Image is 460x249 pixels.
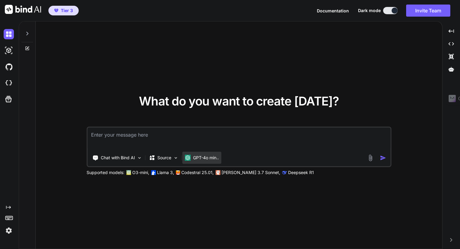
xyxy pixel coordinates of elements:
[317,8,349,13] span: Documentation
[54,9,58,12] img: premium
[4,78,14,88] img: cloudideIcon
[193,155,219,161] p: GPT-4o min..
[157,170,174,176] p: Llama 3,
[288,170,314,176] p: Deepseek R1
[215,170,220,175] img: claude
[139,94,339,108] span: What do you want to create [DATE]?
[5,5,41,14] img: Bind AI
[406,5,450,17] button: Invite Team
[176,170,180,175] img: Mistral-AI
[380,155,386,161] img: icon
[126,170,131,175] img: GPT-4
[173,155,178,160] img: Pick Models
[282,170,287,175] img: claude
[151,170,156,175] img: Llama2
[101,155,135,161] p: Chat with Bind AI
[4,225,14,236] img: settings
[87,170,124,176] p: Supported models:
[4,62,14,72] img: githubDark
[358,8,381,14] span: Dark mode
[4,29,14,39] img: darkChat
[137,155,142,160] img: Pick Tools
[317,8,349,14] button: Documentation
[157,155,171,161] p: Source
[61,8,73,14] span: Tier 3
[4,45,14,56] img: darkAi-studio
[367,154,374,161] img: attachment
[181,170,214,176] p: Codestral 25.01,
[48,6,79,15] button: premiumTier 3
[132,170,149,176] p: O3-mini,
[222,170,280,176] p: [PERSON_NAME] 3.7 Sonnet,
[185,155,191,161] img: GPT-4o mini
